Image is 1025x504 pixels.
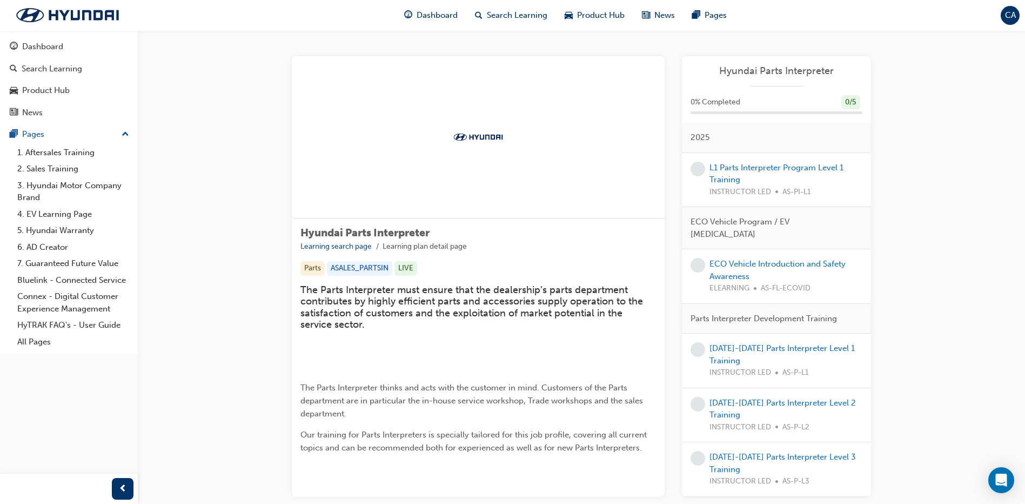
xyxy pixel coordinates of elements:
a: car-iconProduct Hub [556,4,633,26]
span: INSTRUCTOR LED [709,475,771,488]
span: news-icon [10,108,18,118]
a: 2. Sales Training [13,161,133,177]
div: 0 / 5 [841,95,860,110]
a: [DATE]-[DATE] Parts Interpreter Level 1 Training [709,343,855,366]
span: The Parts Interpreter thinks and acts with the customer in mind. Customers of the Parts departmen... [300,383,645,419]
span: prev-icon [119,482,127,496]
span: ECO Vehicle Program / EV [MEDICAL_DATA] [691,216,854,240]
a: Product Hub [4,81,133,101]
span: pages-icon [692,9,700,22]
div: LIVE [394,261,417,276]
span: learningRecordVerb_NONE-icon [691,451,705,466]
span: INSTRUCTOR LED [709,421,771,434]
span: Parts Interpreter Development Training [691,313,837,325]
div: Parts [300,261,325,276]
div: Product Hub [22,84,70,97]
span: Hyundai Parts Interpreter [300,227,430,239]
a: Hyundai Parts Interpreter [691,65,862,77]
span: car-icon [565,9,573,22]
span: AS-P-L2 [782,421,809,434]
img: Trak [448,131,508,142]
span: learningRecordVerb_NONE-icon [691,258,705,273]
div: News [22,107,43,119]
li: Learning plan detail page [383,241,467,253]
a: Search Learning [4,59,133,79]
span: Pages [705,9,727,22]
a: Dashboard [4,37,133,57]
a: 3. Hyundai Motor Company Brand [13,177,133,206]
a: Bluelink - Connected Service [13,272,133,289]
span: learningRecordVerb_NONE-icon [691,162,705,176]
span: News [654,9,675,22]
a: ECO Vehicle Introduction and Safety Awareness [709,259,846,281]
a: All Pages [13,334,133,350]
span: Our training for Parts Interpreters is specially tailored for this job profile, covering all curr... [300,430,649,453]
span: ELEARNING [709,282,749,295]
a: Learning search page [300,242,372,251]
a: 4. EV Learning Page [13,206,133,223]
button: Pages [4,124,133,144]
div: Pages [22,128,44,141]
span: Product Hub [577,9,625,22]
span: learningRecordVerb_NONE-icon [691,342,705,357]
a: 6. AD Creator [13,239,133,256]
a: Connex - Digital Customer Experience Management [13,288,133,317]
span: pages-icon [10,130,18,140]
span: INSTRUCTOR LED [709,367,771,379]
div: ASALES_PARTSIN [327,261,392,276]
a: pages-iconPages [684,4,735,26]
button: DashboardSearch LearningProduct HubNews [4,35,133,124]
a: L1 Parts Interpreter Program Level 1 Training [709,163,843,185]
img: Trak [5,4,130,26]
span: learningRecordVerb_NONE-icon [691,397,705,412]
a: [DATE]-[DATE] Parts Interpreter Level 3 Training [709,452,856,474]
span: guage-icon [10,42,18,52]
a: News [4,103,133,123]
a: 1. Aftersales Training [13,144,133,161]
div: Open Intercom Messenger [988,467,1014,493]
span: search-icon [475,9,483,22]
a: news-iconNews [633,4,684,26]
a: search-iconSearch Learning [466,4,556,26]
span: Dashboard [417,9,458,22]
a: HyTRAK FAQ's - User Guide [13,317,133,334]
span: guage-icon [404,9,412,22]
span: up-icon [122,128,129,142]
span: car-icon [10,86,18,96]
span: INSTRUCTOR LED [709,186,771,198]
a: [DATE]-[DATE] Parts Interpreter Level 2 Training [709,398,856,420]
span: search-icon [10,64,17,74]
span: 2025 [691,131,709,144]
span: AS-P-L3 [782,475,809,488]
span: AS-PI-L1 [782,186,811,198]
span: AS-FL-ECOVID [761,282,810,295]
span: news-icon [642,9,650,22]
span: Search Learning [487,9,547,22]
div: Dashboard [22,41,63,53]
span: AS-P-L1 [782,367,809,379]
a: guage-iconDashboard [396,4,466,26]
div: Search Learning [22,63,82,75]
a: 7. Guaranteed Future Value [13,255,133,272]
span: CA [1005,9,1016,22]
button: CA [1001,6,1020,25]
a: 5. Hyundai Warranty [13,222,133,239]
span: The Parts Interpreter must ensure that the dealership’s parts department contributes by highly ef... [300,284,646,331]
span: 0 % Completed [691,96,740,109]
